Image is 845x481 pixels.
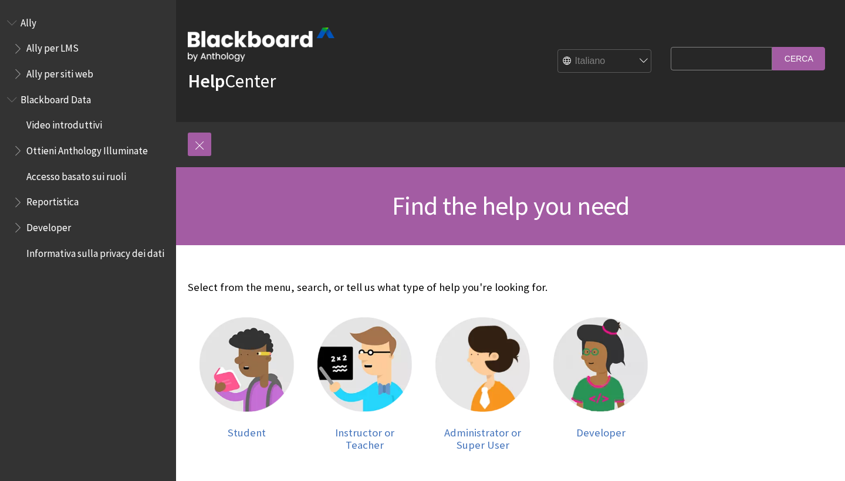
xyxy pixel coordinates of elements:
[188,280,660,295] p: Select from the menu, search, or tell us what type of help you're looking for.
[26,243,164,259] span: Informativa sulla privacy dei dati
[26,116,102,131] span: Video introduttivi
[228,426,266,439] span: Student
[26,167,126,182] span: Accesso basato sui ruoli
[772,47,825,70] input: Cerca
[558,50,652,73] select: Site Language Selector
[435,317,530,412] img: Administrator
[21,13,36,29] span: Ally
[26,218,71,233] span: Developer
[26,39,79,55] span: Ally per LMS
[26,64,93,80] span: Ally per siti web
[444,426,521,452] span: Administrator or Super User
[7,13,169,84] nav: Book outline for Anthology Ally Help
[392,189,629,222] span: Find the help you need
[435,317,530,452] a: Administrator Administrator or Super User
[26,192,79,208] span: Reportistica
[7,90,169,263] nav: Book outline for Anthology Illuminate
[188,69,276,93] a: HelpCenter
[188,28,334,62] img: Blackboard by Anthology
[21,90,91,106] span: Blackboard Data
[576,426,626,439] span: Developer
[26,141,148,157] span: Ottieni Anthology Illuminate
[317,317,412,412] img: Instructor
[200,317,294,452] a: Student Student
[553,317,648,452] a: Developer
[317,317,412,452] a: Instructor Instructor or Teacher
[200,317,294,412] img: Student
[188,69,225,93] strong: Help
[335,426,394,452] span: Instructor or Teacher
